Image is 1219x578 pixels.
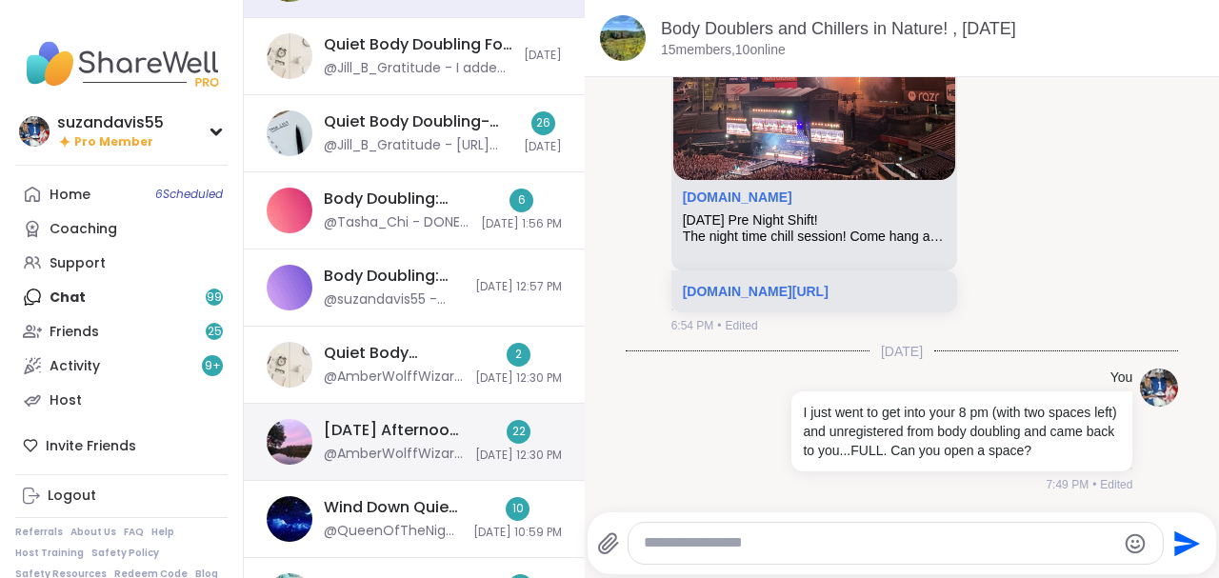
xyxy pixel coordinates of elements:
button: Send [1164,522,1207,565]
div: Activity [50,357,100,376]
img: Friday Afternoon 2 Body Doublers and Chillers!, Oct 03 [267,419,312,465]
img: Body Doubling: Get It Done, Oct 04 [267,265,312,310]
a: FAQ [124,526,144,539]
img: Body Doublers and Chillers in Nature! , Oct 04 [600,15,646,61]
a: Home6Scheduled [15,177,228,211]
a: Friends25 [15,314,228,349]
img: Quiet Body Doubling For Productivity - Friday, Oct 03 [267,33,312,79]
a: Host [15,383,228,417]
img: Body Doubling: Clear the Clutter, Oct 04 [267,188,312,233]
span: Pro Member [74,134,153,150]
span: [DATE] 12:30 PM [475,448,562,464]
div: Body Doubling: Clear the Clutter, [DATE] [324,189,470,209]
div: @Jill_B_Gratitude - I added a 3:30-5 eastern and have a 5-6:30 eastern [324,59,512,78]
img: Wind Down Quiet Body Doubling - Friday, Oct 03 [267,496,312,542]
span: [DATE] [524,48,562,64]
a: Host Training [15,547,84,560]
a: Referrals [15,526,63,539]
p: 15 members, 10 online [661,41,786,60]
button: Emoji picker [1124,532,1147,555]
span: Edited [1100,476,1132,493]
a: Coaching [15,211,228,246]
a: Attachment [683,189,792,205]
a: Activity9+ [15,349,228,383]
h4: You [1110,369,1133,388]
div: @AmberWolffWizard - [URL][DOMAIN_NAME] [324,368,464,387]
div: 6 [510,189,533,212]
a: [DOMAIN_NAME][URL] [683,284,829,299]
div: 2 [507,343,530,367]
div: Host [50,391,82,410]
span: Edited [726,317,758,334]
div: Coaching [50,220,117,239]
div: [DATE] Afternoon 2 Body Doublers and Chillers!, [DATE] [324,420,464,441]
div: Support [50,254,106,273]
span: • [717,317,721,334]
span: • [1092,476,1096,493]
div: 22 [507,420,530,444]
div: @suzandavis55 - That is an impressive list above! I opened mail, made arrangements to meet a frie... [324,290,464,309]
span: [DATE] [524,139,562,155]
span: 7:49 PM [1046,476,1089,493]
span: [DATE] 1:56 PM [481,216,562,232]
span: 6 Scheduled [155,187,223,202]
div: Quiet Body Doubling For Productivity - [DATE] [324,34,512,55]
div: Quiet Body Doubling- Creativity & Productivity, [DATE] [324,111,512,132]
div: Wind Down Quiet Body Doubling - [DATE] [324,497,462,518]
div: Friends [50,323,99,342]
span: [DATE] 12:30 PM [475,370,562,387]
a: Help [151,526,174,539]
div: suzandavis55 [57,112,164,133]
div: [DATE] Pre Night Shift! [683,212,946,229]
span: [DATE] 12:57 PM [475,279,562,295]
img: Quiet Body Doubling- Creativity & Productivity, Oct 03 [267,110,312,156]
a: Body Doublers and Chillers in Nature! , [DATE] [661,19,1016,38]
a: Safety Policy [91,547,159,560]
div: @Tasha_Chi - DONE- Wipe down inside of fridge [324,213,470,232]
a: Support [15,246,228,280]
div: @AmberWolffWizard - [URL][DOMAIN_NAME] [324,445,464,464]
span: 6:54 PM [671,317,714,334]
div: 10 [506,497,530,521]
span: [DATE] [869,342,934,361]
div: Body Doubling: Get It Done, [DATE] [324,266,464,287]
div: Invite Friends [15,429,228,463]
div: Logout [48,487,96,506]
a: Logout [15,479,228,513]
a: About Us [70,526,116,539]
div: @QueenOfTheNight - Thanks for coming Jinna! [324,522,462,541]
img: https://sharewell-space-live.sfo3.digitaloceanspaces.com/user-generated/b29d3971-d29c-45de-9377-2... [1140,369,1178,407]
div: @Jill_B_Gratitude - [URL][DOMAIN_NAME] [324,136,512,155]
textarea: Type your message [644,533,1115,553]
img: ShareWell Nav Logo [15,30,228,97]
div: 26 [531,111,555,135]
span: [DATE] 10:59 PM [473,525,562,541]
div: Home [50,186,90,205]
div: The night time chill session! Come hang and chat, or body double if you prefer! [683,229,946,245]
div: Quiet Body Doubling For Productivity - [DATE] [324,343,464,364]
img: Quiet Body Doubling For Productivity - Friday, Oct 03 [267,342,312,388]
span: 9 + [205,358,221,374]
img: suzandavis55 [19,116,50,147]
p: I just went to get into your 8 pm (with two spaces left) and unregistered from body doubling and ... [803,403,1121,460]
span: 25 [208,324,222,340]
